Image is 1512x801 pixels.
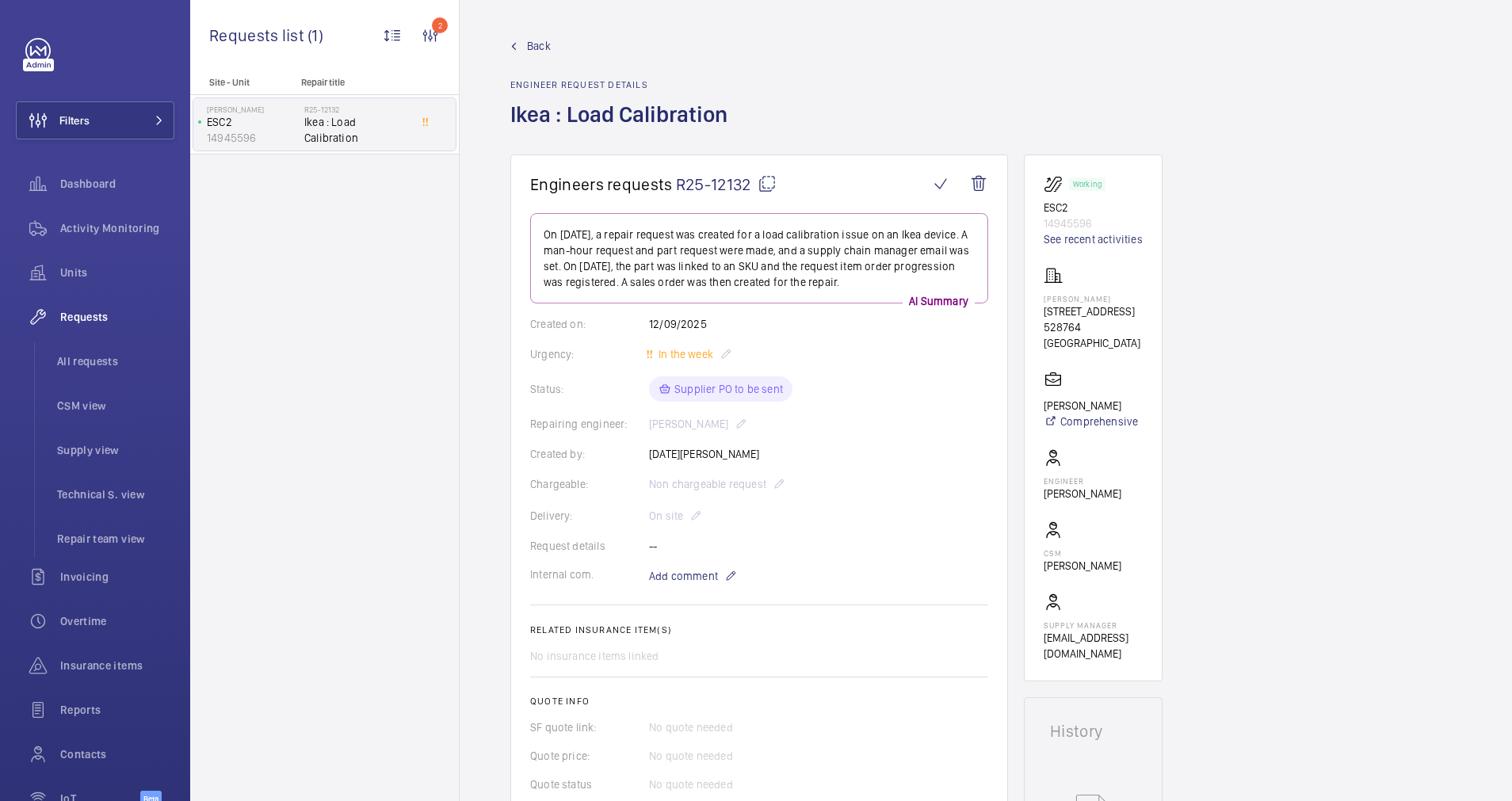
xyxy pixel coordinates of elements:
a: See recent activities [1044,231,1143,247]
span: Repair team view [57,531,174,547]
h2: R25-12132 [304,105,409,114]
p: [PERSON_NAME] [1044,558,1121,574]
p: [PERSON_NAME] [1044,294,1143,303]
a: Comprehensive [1044,414,1138,429]
span: Insurance items [60,658,174,673]
p: [PERSON_NAME] [1044,486,1121,502]
p: Working [1073,181,1102,187]
span: Overtime [60,613,174,629]
p: [PERSON_NAME] [207,105,298,114]
p: Engineer [1044,476,1121,486]
span: Filters [59,113,90,128]
span: Invoicing [60,569,174,585]
span: Add comment [649,568,718,584]
h2: Quote info [530,696,988,707]
span: Contacts [60,746,174,762]
p: 528764 [GEOGRAPHIC_DATA] [1044,319,1143,351]
span: R25-12132 [676,174,777,194]
p: 14945596 [207,130,298,146]
h2: Engineer request details [510,79,737,90]
span: Back [527,38,551,54]
p: AI Summary [903,293,975,309]
p: 14945596 [1044,216,1143,231]
span: Supply view [57,442,174,458]
span: Ikea : Load Calibration [304,114,409,146]
p: [STREET_ADDRESS] [1044,303,1143,319]
p: Supply manager [1044,620,1143,630]
p: [EMAIL_ADDRESS][DOMAIN_NAME] [1044,630,1143,662]
h2: Related insurance item(s) [530,624,988,635]
p: On [DATE], a repair request was created for a load calibration issue on an Ikea device. A man-hou... [544,227,975,290]
p: ESC2 [1044,200,1143,216]
h1: History [1050,723,1136,739]
span: CSM view [57,398,174,414]
img: escalator.svg [1044,174,1069,193]
span: Reports [60,702,174,718]
span: Engineers requests [530,174,673,194]
span: Requests list [209,25,307,45]
span: Units [60,265,174,280]
p: [PERSON_NAME] [1044,398,1138,414]
span: Technical S. view [57,486,174,502]
button: Filters [16,101,174,139]
p: Site - Unit [190,77,295,88]
p: ESC2 [207,114,298,130]
span: All requests [57,353,174,369]
span: Requests [60,309,174,325]
h1: Ikea : Load Calibration [510,100,737,154]
p: CSM [1044,548,1121,558]
span: Dashboard [60,176,174,192]
p: Repair title [301,77,406,88]
span: Activity Monitoring [60,220,174,236]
